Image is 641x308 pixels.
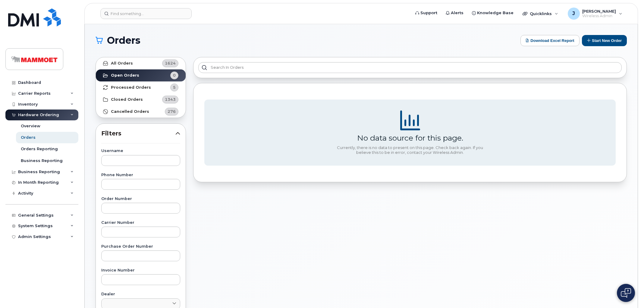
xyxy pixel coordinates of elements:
[111,85,151,90] strong: Processed Orders
[357,133,463,142] div: No data source for this page.
[111,97,143,102] strong: Closed Orders
[111,61,133,66] strong: All Orders
[165,97,176,102] span: 1343
[101,149,180,153] label: Username
[168,109,176,114] span: 276
[582,35,627,46] button: Start New Order
[173,72,176,78] span: 0
[621,288,631,298] img: Open chat
[101,221,180,225] label: Carrier Number
[111,109,149,114] strong: Cancelled Orders
[520,35,580,46] button: Download Excel Report
[101,268,180,272] label: Invoice Number
[111,73,139,78] strong: Open Orders
[96,81,186,94] a: Processed Orders5
[173,84,176,90] span: 5
[101,129,175,138] span: Filters
[165,60,176,66] span: 1624
[101,173,180,177] label: Phone Number
[96,106,186,118] a: Cancelled Orders276
[198,62,622,73] input: Search in orders
[96,94,186,106] a: Closed Orders1343
[101,245,180,249] label: Purchase Order Number
[96,57,186,69] a: All Orders1624
[107,36,140,45] span: Orders
[101,292,180,296] label: Dealer
[101,197,180,201] label: Order Number
[335,145,485,155] div: Currently, there is no data to present on this page. Check back again. If you believe this to be ...
[96,69,186,81] a: Open Orders0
